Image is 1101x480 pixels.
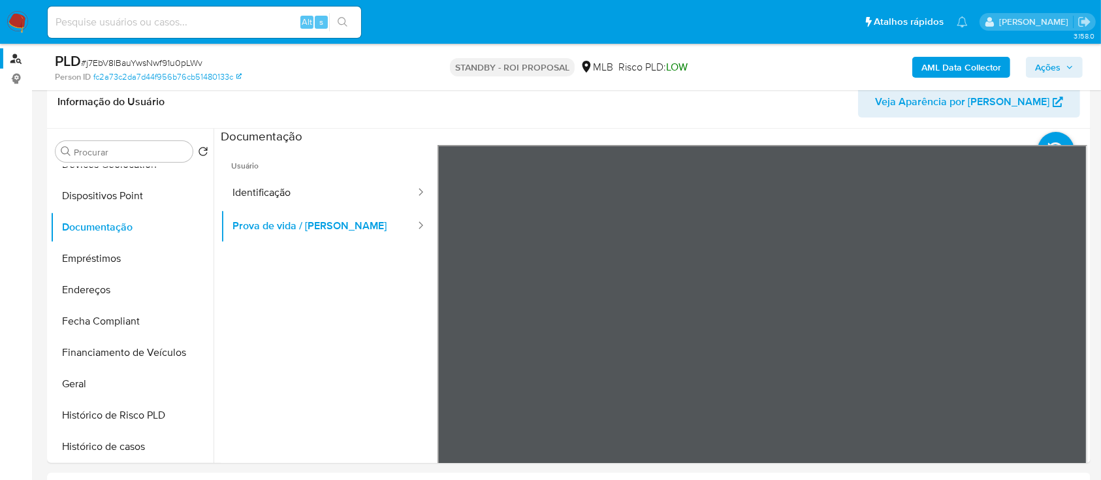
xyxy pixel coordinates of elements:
[61,146,71,157] button: Procurar
[50,368,214,400] button: Geral
[618,60,688,74] span: Risco PLD:
[57,95,165,108] h1: Informação do Usuário
[1035,57,1061,78] span: Ações
[1074,31,1094,41] span: 3.158.0
[999,16,1073,28] p: adriano.brito@mercadolivre.com
[329,13,356,31] button: search-icon
[666,59,688,74] span: LOW
[50,306,214,337] button: Fecha Compliant
[957,16,968,27] a: Notificações
[55,50,81,71] b: PLD
[875,86,1049,118] span: Veja Aparência por [PERSON_NAME]
[858,86,1080,118] button: Veja Aparência por [PERSON_NAME]
[55,71,91,83] b: Person ID
[912,57,1010,78] button: AML Data Collector
[874,15,944,29] span: Atalhos rápidos
[50,180,214,212] button: Dispositivos Point
[50,274,214,306] button: Endereços
[450,58,575,76] p: STANDBY - ROI PROPOSAL
[93,71,242,83] a: fc2a73c2da7d44f956b76cb51480133c
[921,57,1001,78] b: AML Data Collector
[1077,15,1091,29] a: Sair
[302,16,312,28] span: Alt
[50,212,214,243] button: Documentação
[1026,57,1083,78] button: Ações
[198,146,208,161] button: Retornar ao pedido padrão
[50,337,214,368] button: Financiamento de Veículos
[50,400,214,431] button: Histórico de Risco PLD
[48,14,361,31] input: Pesquise usuários ou casos...
[580,60,613,74] div: MLB
[50,431,214,462] button: Histórico de casos
[319,16,323,28] span: s
[81,56,202,69] span: # j7EbV8lBauYwsNwf91u0pLWv
[50,243,214,274] button: Empréstimos
[74,146,187,158] input: Procurar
